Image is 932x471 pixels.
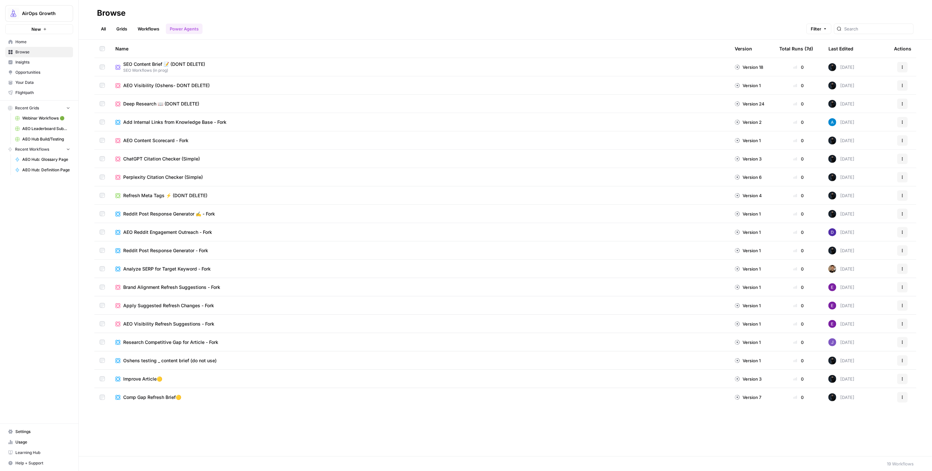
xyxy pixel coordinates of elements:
[828,100,854,108] div: [DATE]
[123,119,226,125] span: Add Internal Links from Knowledge Base - Fork
[828,283,836,291] img: tb834r7wcu795hwbtepf06oxpmnl
[123,101,199,107] span: Deep Research 📖 (DONT DELETE)
[15,105,39,111] span: Recent Grids
[828,375,836,383] img: mae98n22be7w2flmvint2g1h8u9g
[115,321,724,327] a: AEO Visibility Refresh Suggestions - Fork
[779,357,818,364] div: 0
[5,437,73,447] a: Usage
[828,265,854,273] div: [DATE]
[112,24,131,34] a: Grids
[828,82,836,89] img: mae98n22be7w2flmvint2g1h8u9g
[12,154,73,165] a: AEO Hub: Glossary Page
[828,82,854,89] div: [DATE]
[5,57,73,67] a: Insights
[115,82,724,89] a: AEO Visibility (Oshens- DONT DELETE)
[115,211,724,217] a: Reddit Post Response Generator ✍️ - Fork
[779,174,818,180] div: 0
[115,229,724,235] a: AEO Reddit Engagement Outreach - Fork
[115,137,724,144] a: AEO Content Scorecard - Fork
[828,247,854,254] div: [DATE]
[828,63,854,71] div: [DATE]
[123,156,200,162] span: ChatGPT Citation Checker (Simple)
[123,229,212,235] span: AEO Reddit Engagement Outreach - Fork
[115,394,724,401] a: Comp Gap Refresh Brief🟡
[115,247,724,254] a: Reddit Post Response Generator - Fork
[735,64,763,70] div: Version 18
[735,229,761,235] div: Version 1
[779,40,813,58] div: Total Runs (7d)
[15,59,70,65] span: Insights
[828,302,854,310] div: [DATE]
[115,156,724,162] a: ChatGPT Citation Checker (Simple)
[828,137,854,144] div: [DATE]
[779,284,818,291] div: 0
[15,49,70,55] span: Browse
[828,357,836,365] img: mae98n22be7w2flmvint2g1h8u9g
[779,229,818,235] div: 0
[31,26,41,32] span: New
[811,26,821,32] span: Filter
[735,137,761,144] div: Version 1
[15,69,70,75] span: Opportunities
[123,302,214,309] span: Apply Suggested Refresh Changes - Fork
[97,24,110,34] a: All
[887,461,914,467] div: 19 Workflows
[5,47,73,57] a: Browse
[779,192,818,199] div: 0
[12,134,73,144] a: AEO Hub Build/Testing
[828,375,854,383] div: [DATE]
[22,157,70,162] span: AEO Hub: Glossary Page
[166,24,203,34] a: Power Agents
[828,320,836,328] img: tb834r7wcu795hwbtepf06oxpmnl
[828,302,836,310] img: tb834r7wcu795hwbtepf06oxpmnl
[828,338,854,346] div: [DATE]
[828,63,836,71] img: mae98n22be7w2flmvint2g1h8u9g
[779,119,818,125] div: 0
[844,26,911,32] input: Search
[779,137,818,144] div: 0
[5,5,73,22] button: Workspace: AirOps Growth
[123,266,211,272] span: Analyze SERP for Target Keyword - Fork
[5,87,73,98] a: Flightpath
[5,37,73,47] a: Home
[828,100,836,108] img: mae98n22be7w2flmvint2g1h8u9g
[115,339,724,346] a: Research Competitive Gap for Article - Fork
[828,357,854,365] div: [DATE]
[5,103,73,113] button: Recent Grids
[123,247,208,254] span: Reddit Post Response Generator - Fork
[828,192,854,199] div: [DATE]
[828,137,836,144] img: mae98n22be7w2flmvint2g1h8u9g
[22,115,70,121] span: Webinar Workflows 🟢
[123,61,205,67] span: SEO Content Brief 📝 (DONT DELETE)
[115,376,724,382] a: Improve Article🟡
[5,458,73,468] button: Help + Support
[15,429,70,435] span: Settings
[15,460,70,466] span: Help + Support
[123,67,210,73] span: SEO Workflows (in prog)
[779,321,818,327] div: 0
[828,118,854,126] div: [DATE]
[828,228,854,236] div: [DATE]
[828,155,854,163] div: [DATE]
[123,394,181,401] span: Comp Gap Refresh Brief🟡
[123,82,210,89] span: AEO Visibility (Oshens- DONT DELETE)
[828,173,854,181] div: [DATE]
[12,123,73,134] a: AEO Leaderboard Submissions
[115,101,724,107] a: Deep Research 📖 (DONT DELETE)
[115,284,724,291] a: Brand Alignment Refresh Suggestions - Fork
[5,447,73,458] a: Learning Hub
[828,320,854,328] div: [DATE]
[779,64,818,70] div: 0
[15,90,70,96] span: Flightpath
[12,165,73,175] a: AEO Hub: Definition Page
[115,357,724,364] a: Oshens testing _ content brief (do not use)
[123,321,214,327] span: AEO Visibility Refresh Suggestions - Fork
[15,80,70,85] span: Your Data
[15,146,49,152] span: Recent Workflows
[894,40,911,58] div: Actions
[779,247,818,254] div: 0
[735,82,761,89] div: Version 1
[735,376,762,382] div: Version 3
[735,40,752,58] div: Version
[123,211,215,217] span: Reddit Post Response Generator ✍️ - Fork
